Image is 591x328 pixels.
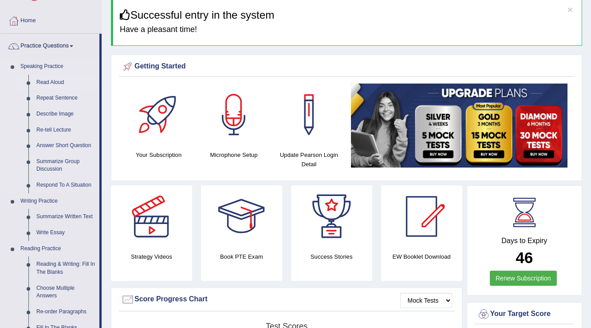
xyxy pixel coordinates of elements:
div: Your Target Score [477,308,572,321]
a: Re-tell Lecture [32,122,99,138]
a: Re-order Paragraphs [32,304,99,320]
a: Describe Image [32,106,99,122]
a: Reading & Writing: Fill In The Blanks [32,256,99,280]
a: Writing Practice [16,193,99,209]
h4: Days to Expiry [477,237,572,245]
h4: Have a pleasant time! [120,25,575,34]
a: Renew Subscription [490,271,557,286]
img: small5.jpg [351,84,567,168]
a: Choose Multiple Answers [32,280,99,304]
a: Summarize Written Text [32,209,99,225]
b: 46 [516,249,533,266]
h3: Successful entry in the system [120,9,575,21]
a: Read Aloud [32,75,99,91]
h4: Strategy Videos [111,252,192,261]
h4: Update Pearson Login Detail [276,150,342,169]
a: Practice Questions [0,34,99,56]
h4: Success Stories [291,252,372,261]
div: Score Progress Chart [121,293,452,306]
a: Respond To A Situation [32,177,99,193]
a: Write Essay [32,225,99,241]
a: Repeat Sentence [32,90,99,106]
a: Home [0,8,102,31]
h4: Book PTE Exam [201,252,282,261]
div: Getting Started [121,60,572,73]
a: Speaking Practice [16,59,99,75]
a: Answer Short Question [32,138,99,154]
h4: Microphone Setup [201,150,267,160]
h4: Your Subscription [126,150,192,160]
a: Reading Practice [16,241,99,257]
button: × [567,5,573,14]
h4: EW Booklet Download [381,252,462,261]
a: Summarize Group Discussion [32,154,99,177]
